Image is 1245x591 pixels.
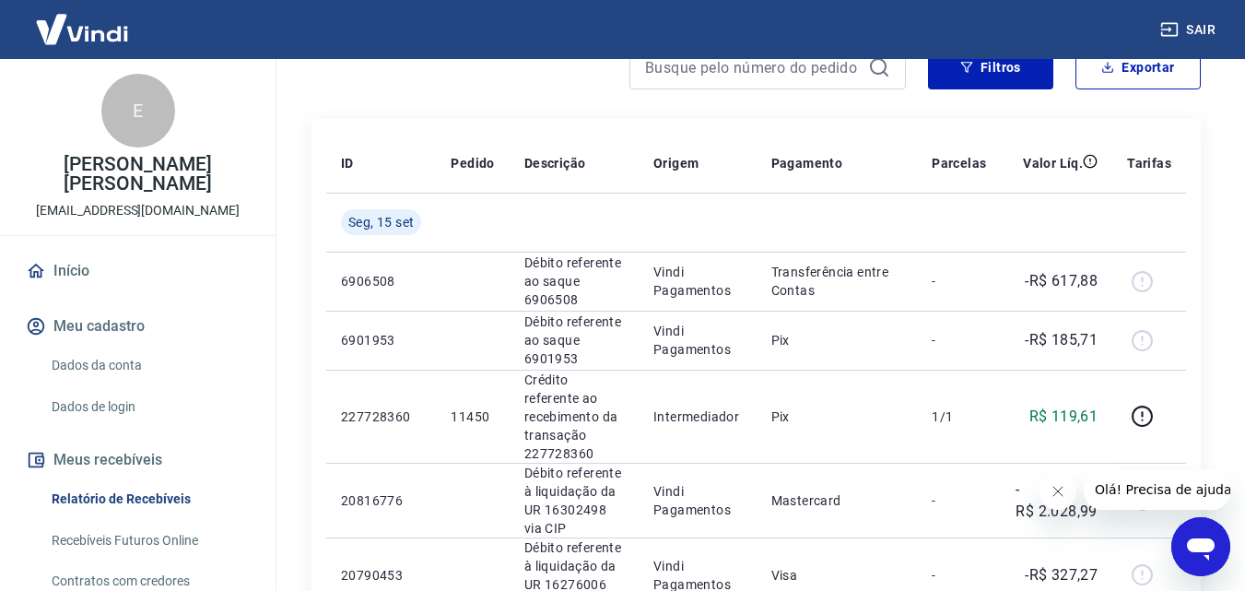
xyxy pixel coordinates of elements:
[653,263,742,300] p: Vindi Pagamentos
[653,482,742,519] p: Vindi Pagamentos
[1075,45,1201,89] button: Exportar
[771,566,902,585] p: Visa
[1039,473,1076,510] iframe: Fechar mensagem
[932,154,986,172] p: Parcelas
[1127,154,1171,172] p: Tarifas
[22,251,253,291] a: Início
[1171,517,1230,576] iframe: Botão para abrir a janela de mensagens
[341,491,421,510] p: 20816776
[341,566,421,585] p: 20790453
[653,322,742,359] p: Vindi Pagamentos
[524,371,624,463] p: Crédito referente ao recebimento da transação 227728360
[22,306,253,347] button: Meu cadastro
[22,1,142,57] img: Vindi
[645,53,861,81] input: Busque pelo número do pedido
[22,440,253,480] button: Meus recebíveis
[101,74,175,148] div: E
[341,272,421,290] p: 6906508
[341,408,421,426] p: 227728360
[1023,154,1083,172] p: Valor Líq.
[653,408,742,426] p: Intermediador
[1016,479,1098,523] p: -R$ 2.028,99
[348,213,414,231] span: Seg, 15 set
[932,566,986,585] p: -
[44,347,253,384] a: Dados da conta
[11,13,155,28] span: Olá! Precisa de ajuda?
[932,272,986,290] p: -
[1025,564,1098,586] p: -R$ 327,27
[771,331,902,349] p: Pix
[771,154,843,172] p: Pagamento
[44,480,253,518] a: Relatório de Recebíveis
[44,522,253,560] a: Recebíveis Futuros Online
[15,155,261,194] p: [PERSON_NAME] [PERSON_NAME]
[524,313,624,368] p: Débito referente ao saque 6901953
[771,408,902,426] p: Pix
[932,408,986,426] p: 1/1
[1157,13,1223,47] button: Sair
[524,464,624,538] p: Débito referente à liquidação da UR 16302498 via CIP
[1025,329,1098,351] p: -R$ 185,71
[932,491,986,510] p: -
[44,388,253,426] a: Dados de login
[451,408,494,426] p: 11450
[451,154,494,172] p: Pedido
[36,201,240,220] p: [EMAIL_ADDRESS][DOMAIN_NAME]
[1025,270,1098,292] p: -R$ 617,88
[524,154,586,172] p: Descrição
[524,254,624,309] p: Débito referente ao saque 6906508
[771,263,902,300] p: Transferência entre Contas
[341,331,421,349] p: 6901953
[1029,406,1098,428] p: R$ 119,61
[341,154,354,172] p: ID
[771,491,902,510] p: Mastercard
[932,331,986,349] p: -
[1084,469,1230,510] iframe: Mensagem da empresa
[653,154,699,172] p: Origem
[928,45,1053,89] button: Filtros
